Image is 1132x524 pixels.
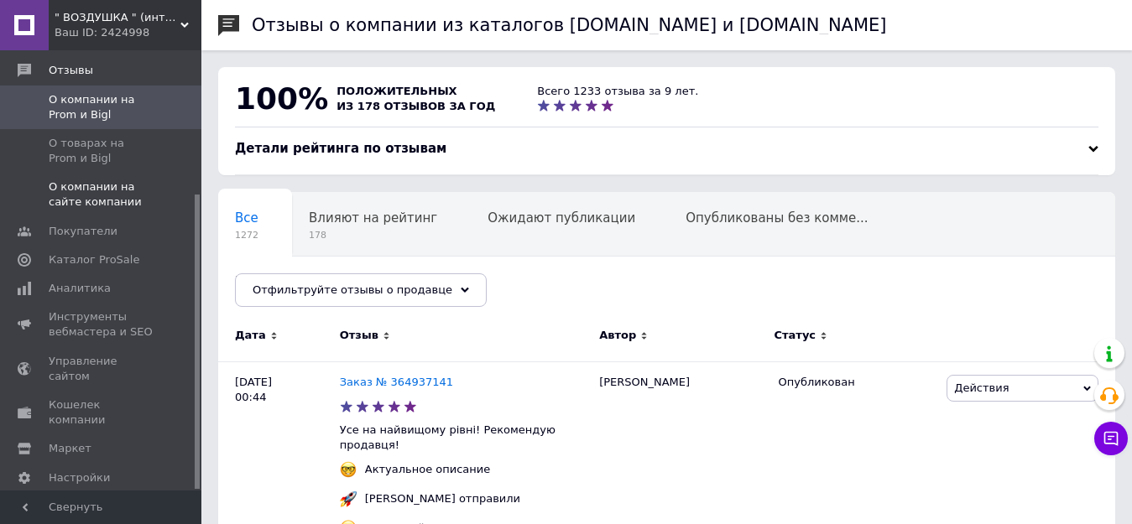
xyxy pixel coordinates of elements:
span: Влияют на рейтинг [309,210,437,226]
button: Чат с покупателем [1094,422,1128,455]
div: Опубликован [779,375,935,390]
img: :nerd_face: [340,461,357,478]
span: из 178 отзывов за год [336,100,495,112]
span: Отзыв [340,328,378,343]
div: Детали рейтинга по отзывам [235,140,1098,158]
a: Заказ № 364937141 [340,376,453,388]
div: Актуальное описание [361,462,495,477]
span: О компании на Prom и Bigl [49,92,155,122]
span: Дата [235,328,266,343]
span: Управление сайтом [49,354,155,384]
span: Покупатели [49,224,117,239]
span: Отзывы [49,63,93,78]
span: Аналитика [49,281,111,296]
span: Каталог ProSale [49,252,139,267]
div: Запрос не отправлен, На утверждении у модератора [218,257,439,320]
span: 178 [309,229,437,241]
div: [PERSON_NAME] отправили [361,491,524,506]
span: Все [235,210,258,226]
span: Отфильтруйте отзывы о продавце [253,283,452,296]
h1: Отзывы о компании из каталогов [DOMAIN_NAME] и [DOMAIN_NAME] [252,15,887,35]
span: Статус [775,328,816,343]
span: Автор [599,328,636,343]
span: 100% [235,81,328,116]
span: Детали рейтинга по отзывам [235,141,446,156]
span: О товарах на Prom и Bigl [49,136,155,166]
span: 1272 [235,229,258,241]
img: :rocket: [340,490,357,507]
span: " ВОЗДУШКА " (интернет-магазин) Киев Осокорки [55,10,180,25]
div: Всего 1233 отзыва за 9 лет. [537,84,698,99]
span: Запрос не отправлен, Н... [235,274,405,289]
div: Ваш ID: 2424998 [55,25,201,40]
span: Ожидают публикации [488,210,635,226]
span: Опубликованы без комме... [686,210,868,226]
span: О компании на сайте компании [49,179,155,210]
span: положительных [336,85,456,97]
span: Кошелек компании [49,397,155,428]
span: Действия [954,381,1009,394]
span: Маркет [49,441,91,456]
p: Усе на найвищому рівні! Рекомендую продавця! [340,423,591,453]
span: Инструменты вебмастера и SEO [49,309,155,340]
div: Опубликованы без комментария [669,193,901,257]
span: Настройки [49,470,110,485]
